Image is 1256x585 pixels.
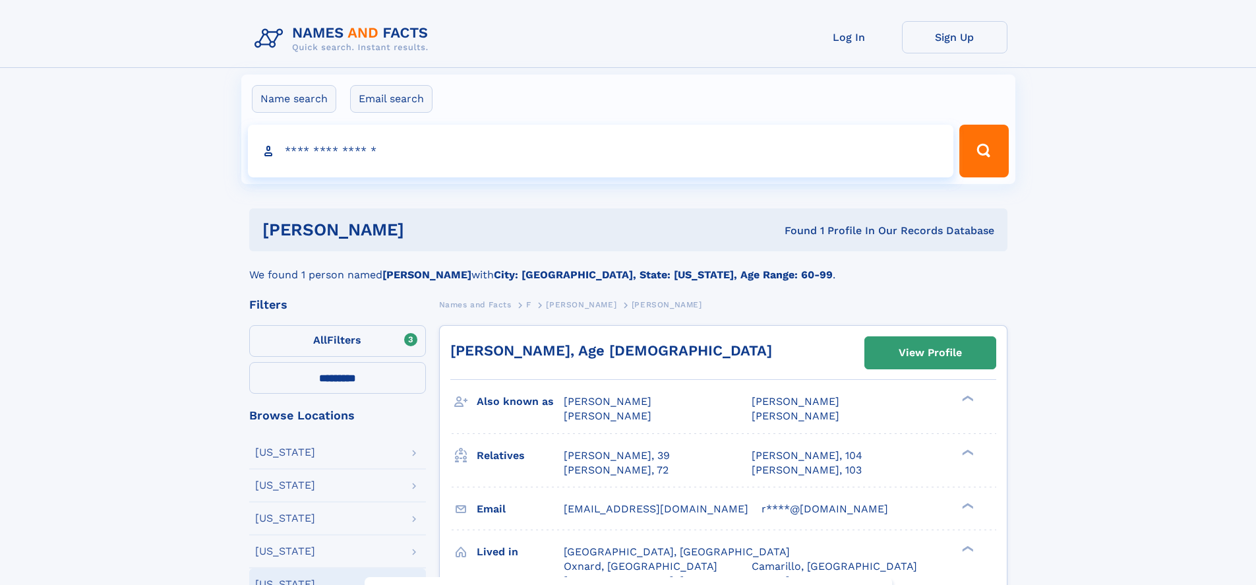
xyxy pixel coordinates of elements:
[959,448,974,456] div: ❯
[564,410,651,422] span: [PERSON_NAME]
[249,410,426,421] div: Browse Locations
[249,251,1007,283] div: We found 1 person named with .
[313,334,327,346] span: All
[546,296,616,313] a: [PERSON_NAME]
[959,125,1008,177] button: Search Button
[546,300,616,309] span: [PERSON_NAME]
[564,545,790,558] span: [GEOGRAPHIC_DATA], [GEOGRAPHIC_DATA]
[752,410,839,422] span: [PERSON_NAME]
[752,448,862,463] a: [PERSON_NAME], 104
[564,503,748,515] span: [EMAIL_ADDRESS][DOMAIN_NAME]
[564,463,669,477] a: [PERSON_NAME], 72
[564,448,670,463] a: [PERSON_NAME], 39
[959,544,974,553] div: ❯
[255,447,315,458] div: [US_STATE]
[564,560,717,572] span: Oxnard, [GEOGRAPHIC_DATA]
[249,325,426,357] label: Filters
[752,395,839,408] span: [PERSON_NAME]
[350,85,433,113] label: Email search
[439,296,512,313] a: Names and Facts
[632,300,702,309] span: [PERSON_NAME]
[249,299,426,311] div: Filters
[249,21,439,57] img: Logo Names and Facts
[255,513,315,524] div: [US_STATE]
[959,394,974,403] div: ❯
[796,21,902,53] a: Log In
[494,268,833,281] b: City: [GEOGRAPHIC_DATA], State: [US_STATE], Age Range: 60-99
[902,21,1007,53] a: Sign Up
[899,338,962,368] div: View Profile
[752,463,862,477] a: [PERSON_NAME], 103
[382,268,471,281] b: [PERSON_NAME]
[252,85,336,113] label: Name search
[477,390,564,413] h3: Also known as
[526,296,531,313] a: F
[752,560,917,572] span: Camarillo, [GEOGRAPHIC_DATA]
[959,501,974,510] div: ❯
[477,541,564,563] h3: Lived in
[526,300,531,309] span: F
[477,498,564,520] h3: Email
[564,395,651,408] span: [PERSON_NAME]
[262,222,595,238] h1: [PERSON_NAME]
[594,224,994,238] div: Found 1 Profile In Our Records Database
[255,480,315,491] div: [US_STATE]
[248,125,954,177] input: search input
[865,337,996,369] a: View Profile
[450,342,772,359] a: [PERSON_NAME], Age [DEMOGRAPHIC_DATA]
[477,445,564,467] h3: Relatives
[255,546,315,557] div: [US_STATE]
